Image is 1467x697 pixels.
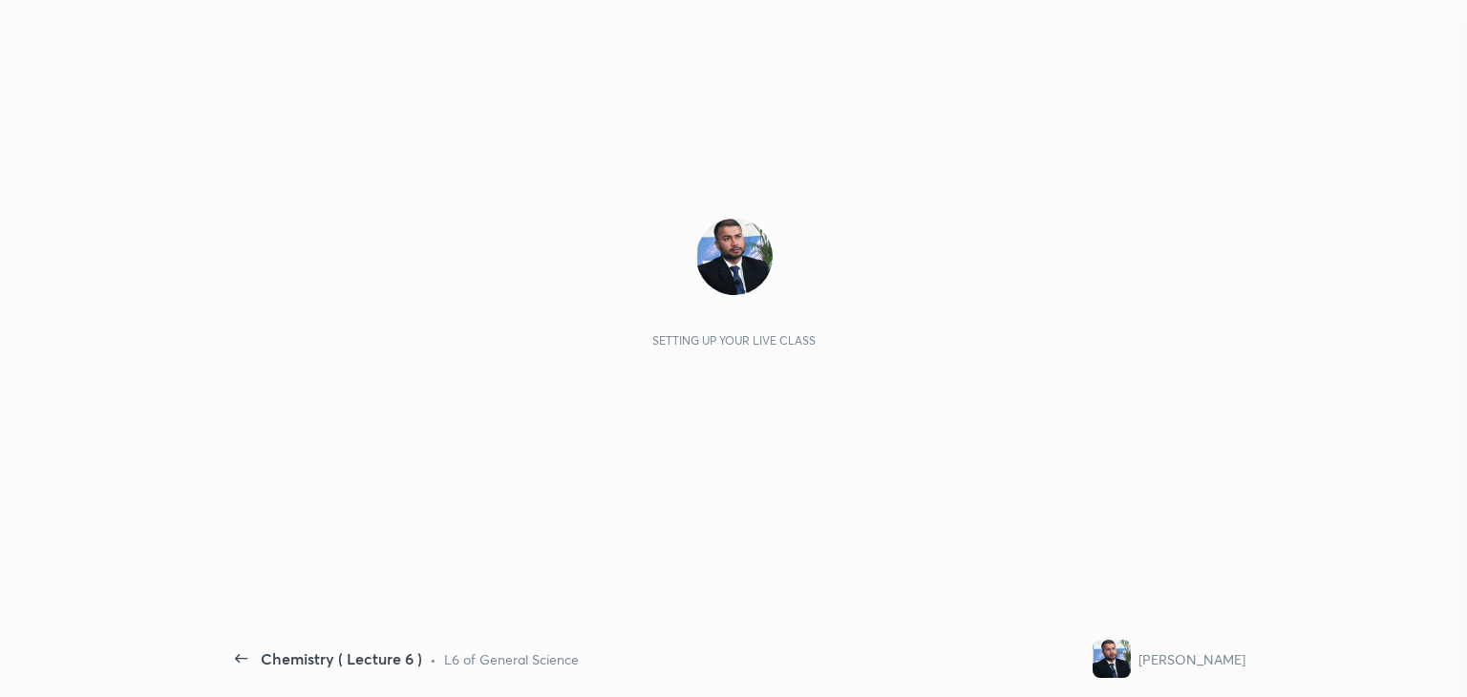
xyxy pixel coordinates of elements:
[1138,649,1245,669] div: [PERSON_NAME]
[696,219,773,295] img: cb5e8b54239f41d58777b428674fb18d.jpg
[1093,640,1131,678] img: cb5e8b54239f41d58777b428674fb18d.jpg
[430,649,436,669] div: •
[261,647,422,670] div: Chemistry ( Lecture 6 )
[444,649,579,669] div: L6 of General Science
[652,333,816,348] div: Setting up your live class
